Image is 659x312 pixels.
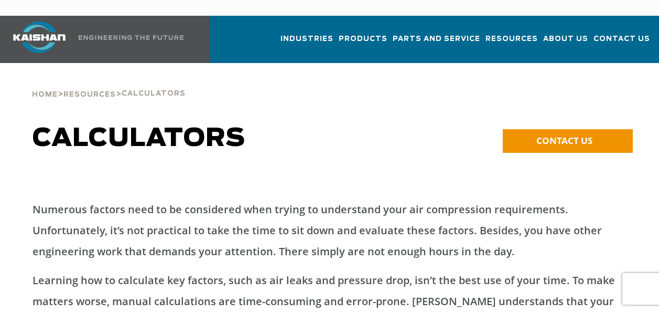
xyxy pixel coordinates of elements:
span: Resources [485,33,538,45]
a: Home [32,89,58,99]
span: Contact Us [593,33,650,45]
span: Resources [63,91,116,98]
a: Industries [280,25,333,61]
span: Industries [280,33,333,45]
a: Resources [63,89,116,99]
span: About Us [543,33,588,45]
span: CONTACT US [536,134,592,147]
a: Products [339,25,387,61]
a: Resources [485,25,538,61]
a: CONTACT US [503,129,633,153]
span: Products [339,33,387,45]
span: Home [32,91,58,98]
img: Engineering the future [79,35,183,40]
a: Contact Us [593,25,650,61]
p: Numerous factors need to be considered when trying to understand your air compression requirement... [33,199,626,262]
span: Calculators [33,126,245,151]
a: Parts and Service [393,25,480,61]
a: About Us [543,25,588,61]
div: > > [32,63,186,103]
span: Calculators [122,90,186,97]
span: Parts and Service [393,33,480,45]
